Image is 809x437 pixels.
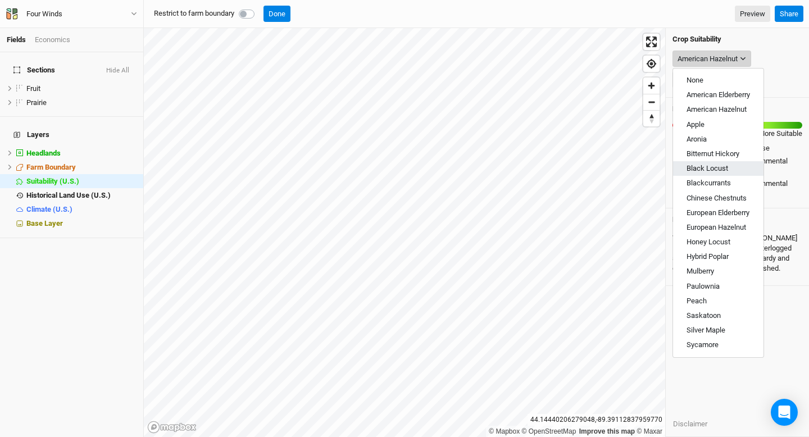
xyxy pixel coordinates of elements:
[687,340,719,349] span: Sycamore
[687,252,729,261] span: Hybrid Poplar
[687,76,703,84] span: None
[687,135,707,143] span: Aronia
[687,267,714,275] span: Mulberry
[687,120,705,129] span: Apple
[579,427,635,435] a: Improve this map
[771,399,798,426] div: Open Intercom Messenger
[687,105,747,113] span: American Hazelnut
[687,282,720,290] span: Paulownia
[522,427,576,435] a: OpenStreetMap
[7,124,137,146] h4: Layers
[643,94,660,110] button: Zoom out
[637,427,662,435] a: Maxar
[13,66,55,75] span: Sections
[489,427,520,435] a: Mapbox
[106,67,130,75] button: Hide All
[643,110,660,126] button: Reset bearing to north
[147,421,197,434] a: Mapbox logo
[687,223,746,231] span: European Hazelnut
[687,326,725,334] span: Silver Maple
[687,238,730,246] span: Honey Locust
[687,311,721,320] span: Saskatoon
[687,149,739,158] span: Bitternut Hickory
[687,208,749,217] span: European Elderberry
[643,111,660,126] span: Reset bearing to north
[643,56,660,72] button: Find my location
[687,297,707,305] span: Peach
[687,179,731,187] span: Blackcurrants
[687,90,750,99] span: American Elderberry
[687,164,728,172] span: Black Locust
[687,194,747,202] span: Chinese Chestnuts
[643,34,660,50] button: Enter fullscreen
[643,78,660,94] button: Zoom in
